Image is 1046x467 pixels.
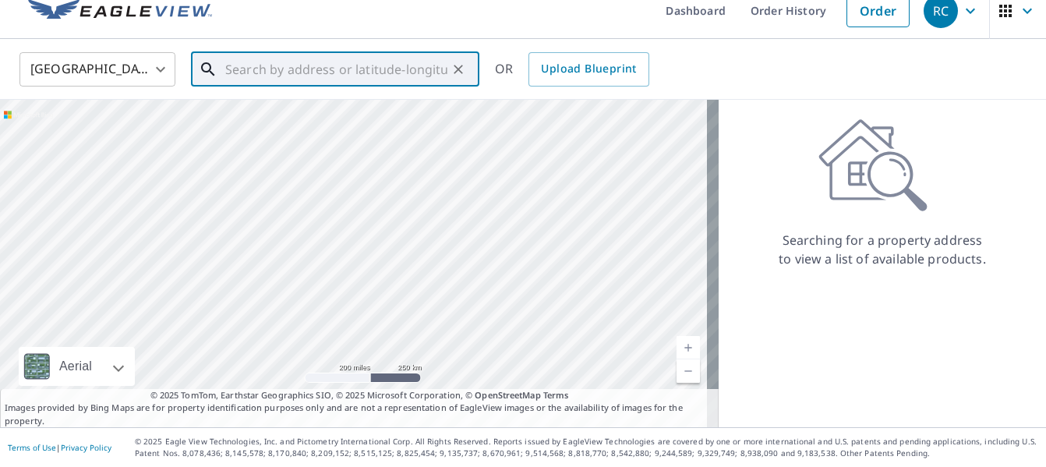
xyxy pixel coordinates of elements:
[8,443,111,452] p: |
[225,48,447,91] input: Search by address or latitude-longitude
[543,389,569,401] a: Terms
[495,52,649,87] div: OR
[19,347,135,386] div: Aerial
[447,58,469,80] button: Clear
[135,436,1038,459] p: © 2025 Eagle View Technologies, Inc. and Pictometry International Corp. All Rights Reserved. Repo...
[55,347,97,386] div: Aerial
[150,389,569,402] span: © 2025 TomTom, Earthstar Geographics SIO, © 2025 Microsoft Corporation, ©
[677,336,700,359] a: Current Level 5, Zoom In
[8,442,56,453] a: Terms of Use
[19,48,175,91] div: [GEOGRAPHIC_DATA]
[528,52,648,87] a: Upload Blueprint
[677,359,700,383] a: Current Level 5, Zoom Out
[61,442,111,453] a: Privacy Policy
[778,231,987,268] p: Searching for a property address to view a list of available products.
[475,389,540,401] a: OpenStreetMap
[541,59,636,79] span: Upload Blueprint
